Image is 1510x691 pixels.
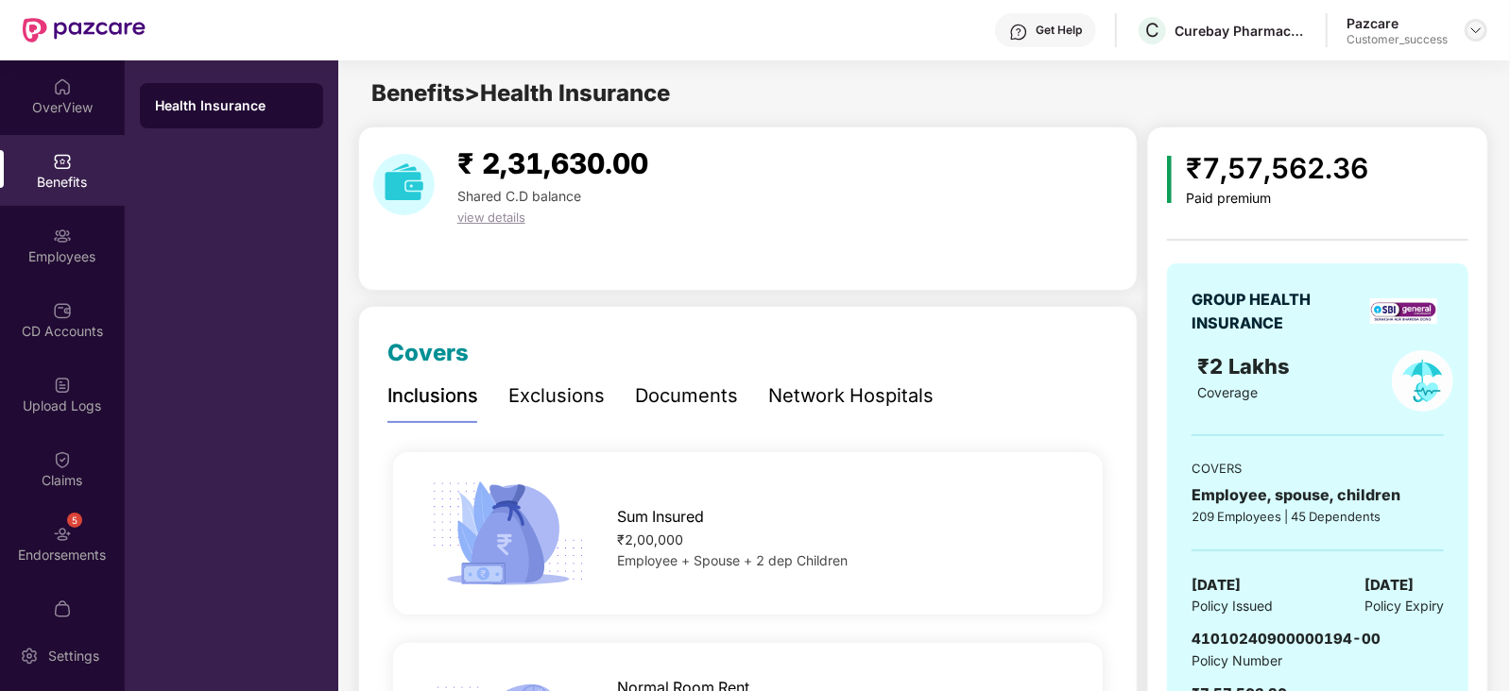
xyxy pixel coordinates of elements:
[457,188,581,204] span: Shared C.D balance
[1192,574,1241,597] span: [DATE]
[53,599,72,618] img: svg+xml;base64,PHN2ZyBpZD0iTXlfT3JkZXJzIiBkYXRhLW5hbWU9Ik15IE9yZGVycyIgeG1sbnM9Imh0dHA6Ly93d3cudz...
[1364,596,1444,616] span: Policy Expiry
[508,381,605,411] div: Exclusions
[1364,574,1414,597] span: [DATE]
[1036,23,1082,38] div: Get Help
[53,525,72,544] img: svg+xml;base64,PHN2ZyBpZD0iRW5kb3JzZW1lbnRzIiB4bWxucz0iaHR0cDovL3d3dy53My5vcmcvMjAwMC9zdmciIHdpZH...
[1145,19,1159,42] span: C
[768,381,934,411] div: Network Hospitals
[1468,23,1484,38] img: svg+xml;base64,PHN2ZyBpZD0iRHJvcGRvd24tMzJ4MzIiIHhtbG5zPSJodHRwOi8vd3d3LnczLm9yZy8yMDAwL3N2ZyIgd2...
[1167,156,1172,203] img: icon
[1192,630,1381,648] span: 41010240900000194-00
[371,79,670,107] span: Benefits > Health Insurance
[43,647,105,666] div: Settings
[1192,507,1444,526] div: 209 Employees | 45 Dependents
[457,210,525,225] span: view details
[53,450,72,469] img: svg+xml;base64,PHN2ZyBpZD0iQ2xhaW0iIHhtbG5zPSJodHRwOi8vd3d3LnczLm9yZy8yMDAwL3N2ZyIgd2lkdGg9IjIwIi...
[1197,354,1296,379] span: ₹2 Lakhs
[387,381,478,411] div: Inclusions
[387,339,469,366] span: Covers
[618,505,705,529] span: Sum Insured
[1187,146,1369,191] div: ₹7,57,562.36
[1192,483,1444,507] div: Employee, spouse, children
[1192,459,1444,478] div: COVERS
[53,301,72,320] img: svg+xml;base64,PHN2ZyBpZD0iQ0RfQWNjb3VudHMiIGRhdGEtbmFtZT0iQ0QgQWNjb3VudHMiIHhtbG5zPSJodHRwOi8vd3...
[618,552,849,568] span: Employee + Spouse + 2 dep Children
[1175,22,1307,40] div: Curebay Pharmacy ([DEMOGRAPHIC_DATA] Employees)
[53,152,72,171] img: svg+xml;base64,PHN2ZyBpZD0iQmVuZWZpdHMiIHhtbG5zPSJodHRwOi8vd3d3LnczLm9yZy8yMDAwL3N2ZyIgd2lkdGg9Ij...
[53,77,72,96] img: svg+xml;base64,PHN2ZyBpZD0iSG9tZSIgeG1sbnM9Imh0dHA6Ly93d3cudzMub3JnLzIwMDAvc3ZnIiB3aWR0aD0iMjAiIG...
[1192,596,1273,616] span: Policy Issued
[67,513,82,528] div: 5
[155,96,308,115] div: Health Insurance
[1370,298,1437,324] img: insurerLogo
[1197,384,1258,400] span: Coverage
[635,381,738,411] div: Documents
[1347,14,1448,32] div: Pazcare
[457,146,648,180] span: ₹ 2,31,630.00
[1392,350,1453,412] img: policyIcon
[425,476,592,591] img: icon
[23,18,146,42] img: New Pazcare Logo
[1192,288,1357,335] div: GROUP HEALTH INSURANCE
[373,154,435,215] img: download
[618,530,1072,550] div: ₹2,00,000
[1192,652,1282,668] span: Policy Number
[53,376,72,395] img: svg+xml;base64,PHN2ZyBpZD0iVXBsb2FkX0xvZ3MiIGRhdGEtbmFtZT0iVXBsb2FkIExvZ3MiIHhtbG5zPSJodHRwOi8vd3...
[20,647,39,666] img: svg+xml;base64,PHN2ZyBpZD0iU2V0dGluZy0yMHgyMCIgeG1sbnM9Imh0dHA6Ly93d3cudzMub3JnLzIwMDAvc3ZnIiB3aW...
[1187,191,1369,207] div: Paid premium
[53,227,72,245] img: svg+xml;base64,PHN2ZyBpZD0iRW1wbG95ZWVzIiB4bWxucz0iaHR0cDovL3d3dy53My5vcmcvMjAwMC9zdmciIHdpZHRoPS...
[1009,23,1028,42] img: svg+xml;base64,PHN2ZyBpZD0iSGVscC0zMngzMiIgeG1sbnM9Imh0dHA6Ly93d3cudzMub3JnLzIwMDAvc3ZnIiB3aWR0aD...
[1347,32,1448,47] div: Customer_success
